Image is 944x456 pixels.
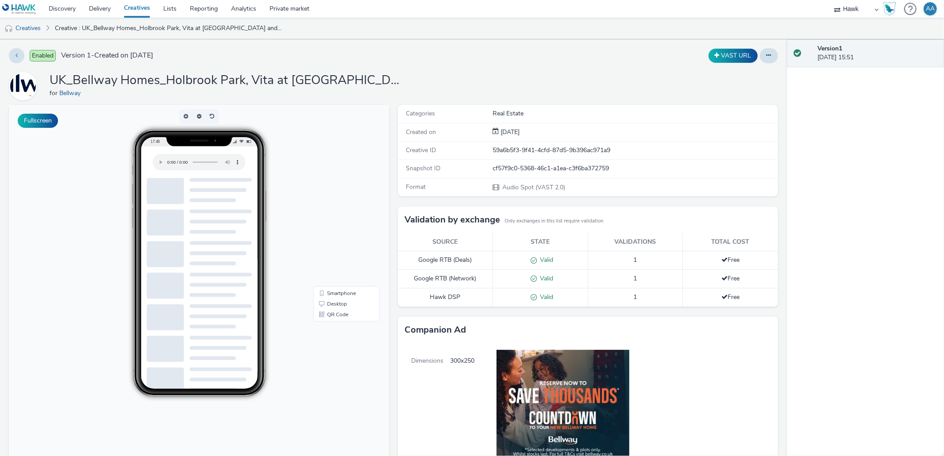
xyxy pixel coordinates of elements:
li: QR Code [306,204,369,215]
a: Bellway [59,89,84,97]
div: Real Estate [493,109,777,118]
div: Creation 29 September 2025, 15:51 [499,128,520,137]
span: 1 [633,256,637,264]
img: Bellway [10,73,36,99]
td: Hawk DSP [398,288,493,307]
span: 1 [633,293,637,301]
a: Hawk Academy [883,2,900,16]
li: Smartphone [306,183,369,194]
li: Desktop [306,194,369,204]
img: undefined Logo [2,4,36,15]
span: 17:48 [141,34,151,39]
span: Audio Spot (VAST 2.0) [501,183,565,192]
div: Duplicate the creative as a VAST URL [706,49,760,63]
a: Creative : UK_Bellway Homes_Holbrook Park, Vita at [GEOGRAPHIC_DATA] and The Meadows_Hawk_Audio_3... [50,18,286,39]
div: AA [926,2,935,15]
span: Free [721,274,740,283]
span: Valid [537,256,553,264]
th: Source [398,233,493,251]
div: cf57f9c0-5368-46c1-a1ea-c3f6ba372759 [493,164,777,173]
div: [DATE] 15:51 [817,44,937,62]
span: Free [721,293,740,301]
span: for [50,89,59,97]
span: Valid [537,274,553,283]
span: Categories [406,109,435,118]
h3: Companion Ad [405,323,466,337]
span: Creative ID [406,146,436,154]
td: Google RTB (Network) [398,270,493,288]
span: Format [406,183,426,191]
th: Total cost [683,233,778,251]
span: Snapshot ID [406,164,440,172]
h1: UK_Bellway Homes_Holbrook Park, Vita at [GEOGRAPHIC_DATA] and The Meadows_Hawk_Audio_30_300x250_2... [50,72,404,89]
span: [DATE] [499,128,520,136]
span: Desktop [318,196,338,202]
span: Valid [537,293,553,301]
span: Smartphone [318,186,347,191]
button: VAST URL [709,49,758,63]
strong: Version 1 [817,44,842,53]
span: Created on [406,128,436,136]
a: Bellway [9,82,41,90]
div: 59a6b5f3-9f41-4cfd-87d5-9b396ac971a9 [493,146,777,155]
span: Enabled [30,50,56,61]
th: State [493,233,588,251]
span: QR Code [318,207,339,212]
img: audio [4,24,13,33]
th: Validations [588,233,683,251]
span: Version 1 - Created on [DATE] [61,50,153,61]
span: Free [721,256,740,264]
button: Fullscreen [18,114,58,128]
h3: Validation by exchange [405,213,500,226]
span: 1 [633,274,637,283]
td: Google RTB (Deals) [398,251,493,270]
img: Hawk Academy [883,2,896,16]
small: Only exchanges in this list require validation [505,218,603,225]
